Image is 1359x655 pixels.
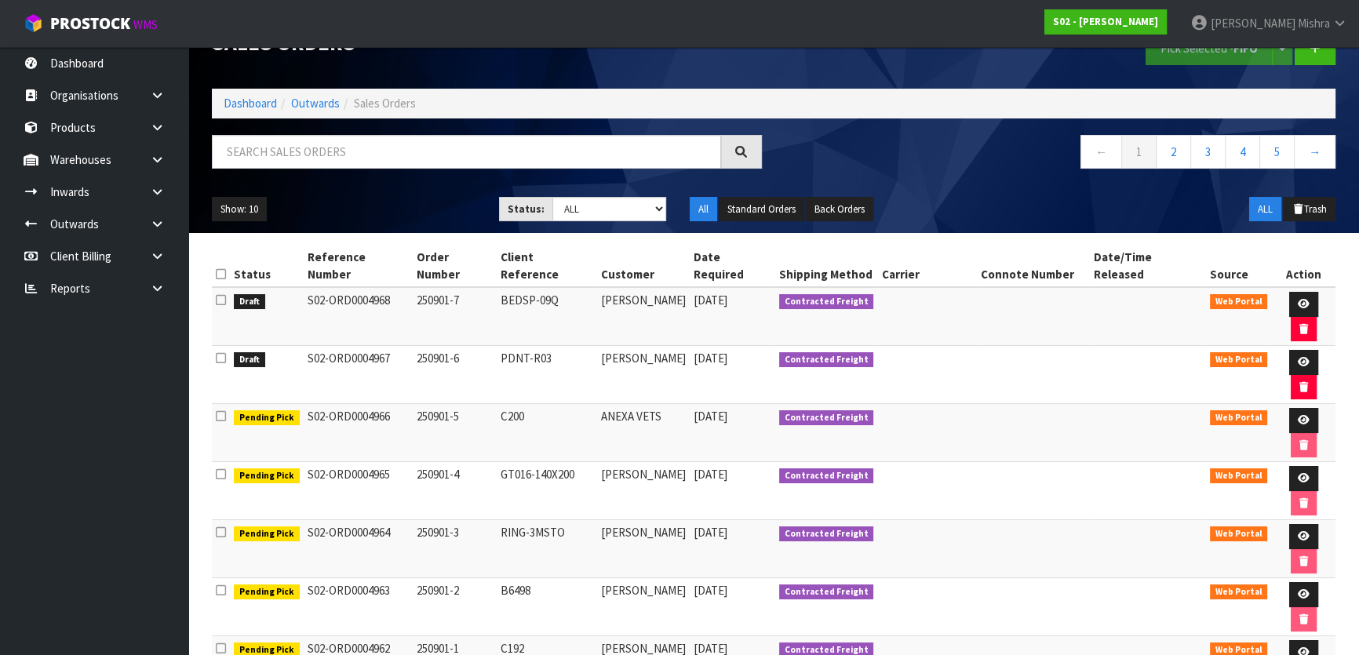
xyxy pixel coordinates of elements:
span: Web Portal [1210,468,1268,484]
th: Carrier [877,245,977,287]
button: ALL [1249,197,1281,222]
td: S02-ORD0004965 [304,462,414,520]
td: PDNT-R03 [497,346,596,404]
th: Date Required [690,245,775,287]
td: [PERSON_NAME] [597,287,690,346]
button: All [690,197,717,222]
td: [PERSON_NAME] [597,462,690,520]
a: ← [1080,135,1122,169]
td: ANEXA VETS [597,404,690,462]
td: [PERSON_NAME] [597,578,690,636]
span: [DATE] [694,293,727,307]
nav: Page navigation [785,135,1335,173]
strong: FIFO [1233,41,1258,56]
th: Source [1206,245,1272,287]
span: Web Portal [1210,352,1268,368]
span: [DATE] [694,525,727,540]
a: S02 - [PERSON_NAME] [1044,9,1167,35]
span: ProStock [50,13,130,34]
span: Pending Pick [234,526,300,542]
td: 250901-7 [413,287,497,346]
td: BEDSP-09Q [497,287,596,346]
small: WMS [133,17,158,32]
span: [DATE] [694,467,727,482]
strong: S02 - [PERSON_NAME] [1053,15,1158,28]
span: Pending Pick [234,468,300,484]
span: Pending Pick [234,584,300,600]
a: 3 [1190,135,1226,169]
span: Contracted Freight [779,410,874,426]
span: Draft [234,352,265,368]
span: [DATE] [694,351,727,366]
td: [PERSON_NAME] [597,520,690,578]
td: [PERSON_NAME] [597,346,690,404]
button: Standard Orders [719,197,804,222]
th: Customer [597,245,690,287]
span: Sales Orders [354,96,416,111]
a: Dashboard [224,96,277,111]
a: 5 [1259,135,1295,169]
td: S02-ORD0004967 [304,346,414,404]
td: C200 [497,404,596,462]
span: Draft [234,294,265,310]
span: Web Portal [1210,584,1268,600]
td: 250901-6 [413,346,497,404]
td: 250901-4 [413,462,497,520]
span: Web Portal [1210,526,1268,542]
span: Pending Pick [234,410,300,426]
img: cube-alt.png [24,13,43,33]
span: Contracted Freight [779,468,874,484]
h1: Sales Orders [212,31,762,55]
td: B6498 [497,578,596,636]
span: Contracted Freight [779,584,874,600]
span: Contracted Freight [779,294,874,310]
th: Order Number [413,245,497,287]
td: S02-ORD0004968 [304,287,414,346]
span: Web Portal [1210,294,1268,310]
span: [PERSON_NAME] [1211,16,1295,31]
button: Back Orders [806,197,873,222]
a: → [1294,135,1335,169]
button: Trash [1283,197,1335,222]
td: 250901-2 [413,578,497,636]
td: 250901-5 [413,404,497,462]
td: S02-ORD0004964 [304,520,414,578]
th: Reference Number [304,245,414,287]
th: Client Reference [497,245,596,287]
span: [DATE] [694,409,727,424]
span: Mishra [1298,16,1330,31]
span: Contracted Freight [779,526,874,542]
button: Pick Selected -FIFO [1146,31,1273,65]
td: S02-ORD0004963 [304,578,414,636]
span: [DATE] [694,583,727,598]
td: RING-3MSTO [497,520,596,578]
a: 2 [1156,135,1191,169]
td: 250901-3 [413,520,497,578]
th: Shipping Method [775,245,878,287]
input: Search sales orders [212,135,721,169]
td: S02-ORD0004966 [304,404,414,462]
th: Connote Number [977,245,1090,287]
strong: Status: [508,202,545,216]
span: Web Portal [1210,410,1268,426]
a: 1 [1121,135,1157,169]
td: GT016-140X200 [497,462,596,520]
span: Contracted Freight [779,352,874,368]
th: Status [230,245,304,287]
a: 4 [1225,135,1260,169]
button: Show: 10 [212,197,267,222]
a: Outwards [291,96,340,111]
th: Action [1271,245,1335,287]
th: Date/Time Released [1089,245,1205,287]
